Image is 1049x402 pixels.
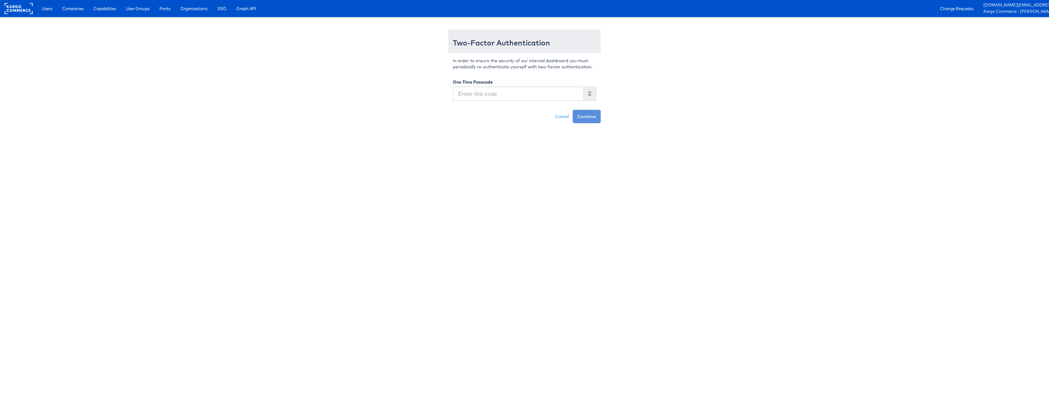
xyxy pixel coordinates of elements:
[58,3,88,14] a: Companies
[89,3,120,14] a: Capabilities
[155,3,175,14] a: Fonts
[983,2,1044,9] a: [DOMAIN_NAME][EMAIL_ADDRESS][DOMAIN_NAME]
[181,5,207,12] span: Organisations
[42,5,52,12] span: Users
[453,79,493,85] label: One Time Passcode
[37,3,57,14] a: Users
[176,3,212,14] a: Organisations
[236,5,256,12] span: Graph API
[94,5,116,12] span: Capabilities
[126,5,149,12] span: User Groups
[983,9,1044,15] a: Kargo Commerce - [PERSON_NAME]
[217,5,226,12] span: SSO
[573,110,601,123] button: Continue
[232,3,261,14] a: Graph API
[453,58,596,70] p: In order to ensure the security of our internal dashboard you must periodically re-authenticate y...
[159,5,170,12] span: Fonts
[453,39,596,47] h3: Two-Factor Authentication
[62,5,84,12] span: Companies
[121,3,154,14] a: User Groups
[936,3,978,14] a: Change Requests
[213,3,231,14] a: SSO
[551,110,573,123] a: Cancel
[453,87,584,101] input: Enter the code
